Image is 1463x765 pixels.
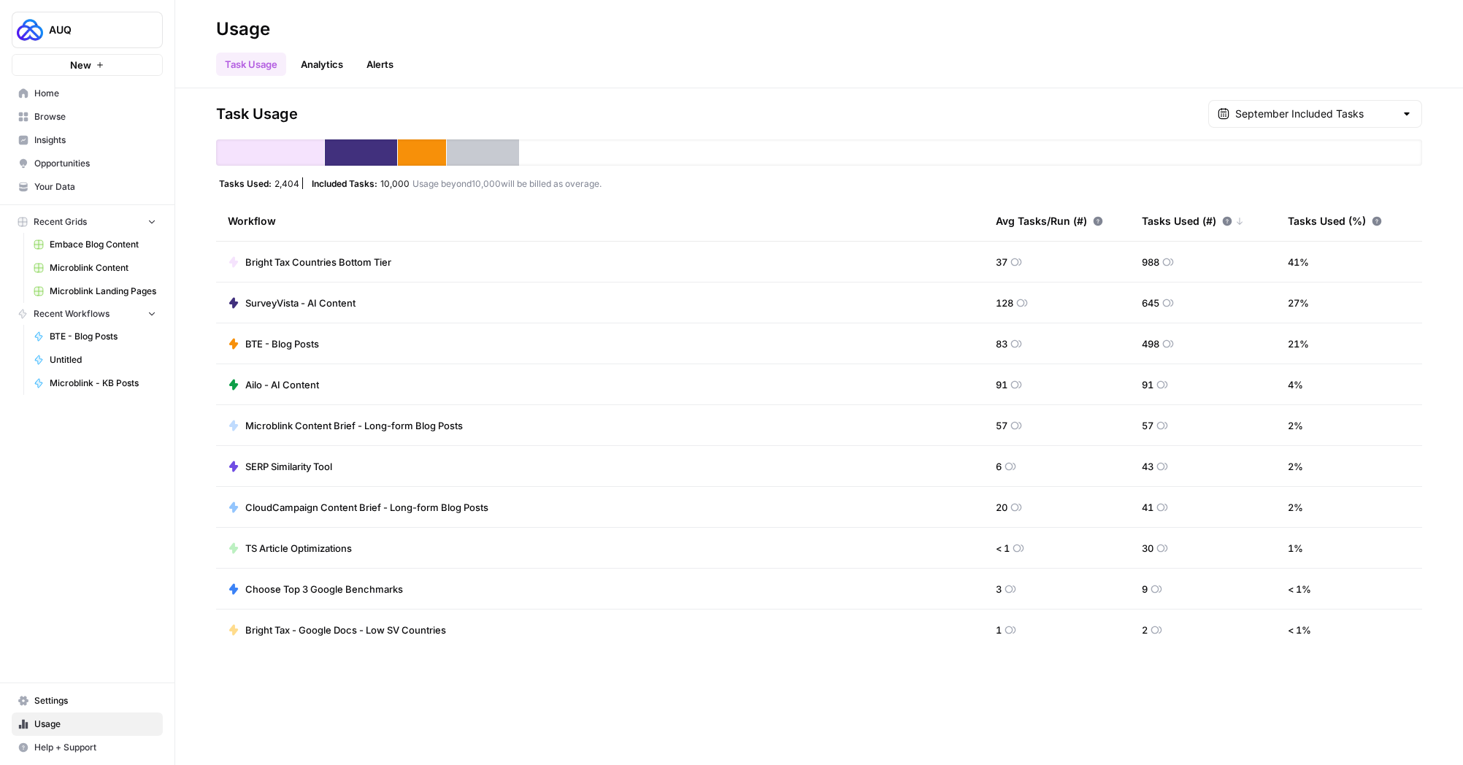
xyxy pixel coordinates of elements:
a: Untitled [27,348,163,372]
span: 27 % [1288,296,1309,310]
a: BTE - Blog Posts [228,337,319,351]
span: 6 [996,459,1002,474]
span: Microblink - KB Posts [50,377,156,390]
a: Usage [12,712,163,736]
span: 2 % [1288,459,1303,474]
button: Help + Support [12,736,163,759]
a: SERP Similarity Tool [228,459,332,474]
input: September Included Tasks [1235,107,1395,121]
span: Included Tasks: [312,177,377,189]
span: 41 % [1288,255,1309,269]
span: 1 [996,623,1002,637]
div: Usage [216,18,270,41]
span: AUQ [49,23,137,37]
a: Home [12,82,163,105]
span: Ailo - AI Content [245,377,319,392]
a: Embace Blog Content [27,233,163,256]
span: 57 [1142,418,1153,433]
span: New [70,58,91,72]
a: Browse [12,105,163,128]
span: < 1 % [1288,623,1311,637]
span: CloudCampaign Content Brief - Long-form Blog Posts [245,500,488,515]
span: 2 % [1288,500,1303,515]
a: Bright Tax - Google Docs - Low SV Countries [228,623,446,637]
img: AUQ Logo [17,17,43,43]
span: Insights [34,134,156,147]
span: 645 [1142,296,1159,310]
div: Tasks Used (%) [1288,201,1382,241]
span: 57 [996,418,1007,433]
span: Untitled [50,353,156,366]
a: Ailo - AI Content [228,377,319,392]
span: 3 [996,582,1002,596]
span: Embace Blog Content [50,238,156,251]
span: Help + Support [34,741,156,754]
a: Microblink Content [27,256,163,280]
span: 9 [1142,582,1148,596]
span: 21 % [1288,337,1309,351]
span: 1 % [1288,541,1303,556]
span: Opportunities [34,157,156,170]
span: < 1 [996,541,1010,556]
span: 4 % [1288,377,1303,392]
span: Microblink Content [50,261,156,274]
span: 10,000 [380,177,410,189]
span: Task Usage [216,104,298,124]
a: Opportunities [12,152,163,175]
span: Bright Tax Countries Bottom Tier [245,255,391,269]
a: Bright Tax Countries Bottom Tier [228,255,391,269]
span: 128 [996,296,1013,310]
a: Choose Top 3 Google Benchmarks [228,582,403,596]
span: 83 [996,337,1007,351]
span: Recent Workflows [34,307,110,320]
a: Your Data [12,175,163,199]
span: 37 [996,255,1007,269]
span: 91 [996,377,1007,392]
span: 2 % [1288,418,1303,433]
span: Microblink Content Brief - Long-form Blog Posts [245,418,463,433]
button: Alerts [358,53,402,76]
span: Tasks Used: [219,177,272,189]
a: BTE - Blog Posts [27,325,163,348]
a: Microblink - KB Posts [27,372,163,395]
span: 2 [1142,623,1148,637]
span: 91 [1142,377,1153,392]
span: Recent Grids [34,215,87,228]
button: Recent Workflows [12,303,163,325]
div: Tasks Used (#) [1142,201,1244,241]
span: BTE - Blog Posts [50,330,156,343]
span: 988 [1142,255,1159,269]
a: Insights [12,128,163,152]
a: SurveyVista - AI Content [228,296,356,310]
span: 498 [1142,337,1159,351]
span: Usage [34,718,156,731]
a: TS Article Optimizations [228,541,352,556]
span: Browse [34,110,156,123]
span: 20 [996,500,1007,515]
div: Workflow [228,201,972,241]
a: Microblink Content Brief - Long-form Blog Posts [228,418,463,433]
button: Workspace: AUQ [12,12,163,48]
span: 2,404 [274,177,299,189]
span: 30 [1142,541,1153,556]
span: BTE - Blog Posts [245,337,319,351]
span: SERP Similarity Tool [245,459,332,474]
span: Settings [34,694,156,707]
button: New [12,54,163,76]
a: Task Usage [216,53,286,76]
a: Microblink Landing Pages [27,280,163,303]
span: 41 [1142,500,1153,515]
span: SurveyVista - AI Content [245,296,356,310]
span: Choose Top 3 Google Benchmarks [245,582,403,596]
span: TS Article Optimizations [245,541,352,556]
a: Settings [12,689,163,712]
span: < 1 % [1288,582,1311,596]
span: Home [34,87,156,100]
span: 43 [1142,459,1153,474]
span: Usage beyond 10,000 will be billed as overage. [412,177,602,189]
a: Analytics [292,53,352,76]
span: Your Data [34,180,156,193]
span: Bright Tax - Google Docs - Low SV Countries [245,623,446,637]
a: CloudCampaign Content Brief - Long-form Blog Posts [228,500,488,515]
div: Avg Tasks/Run (#) [996,201,1103,241]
